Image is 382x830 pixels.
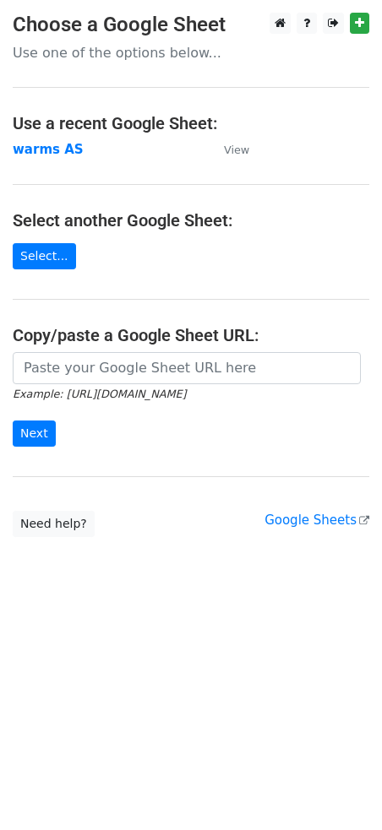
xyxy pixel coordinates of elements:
[297,749,382,830] iframe: Chat Widget
[13,325,369,345] h4: Copy/paste a Google Sheet URL:
[13,210,369,231] h4: Select another Google Sheet:
[13,13,369,37] h3: Choose a Google Sheet
[13,511,95,537] a: Need help?
[13,44,369,62] p: Use one of the options below...
[13,388,186,400] small: Example: [URL][DOMAIN_NAME]
[207,142,249,157] a: View
[13,243,76,269] a: Select...
[13,352,361,384] input: Paste your Google Sheet URL here
[265,513,369,528] a: Google Sheets
[13,142,84,157] a: warms AS
[13,113,369,133] h4: Use a recent Google Sheet:
[224,144,249,156] small: View
[13,420,56,447] input: Next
